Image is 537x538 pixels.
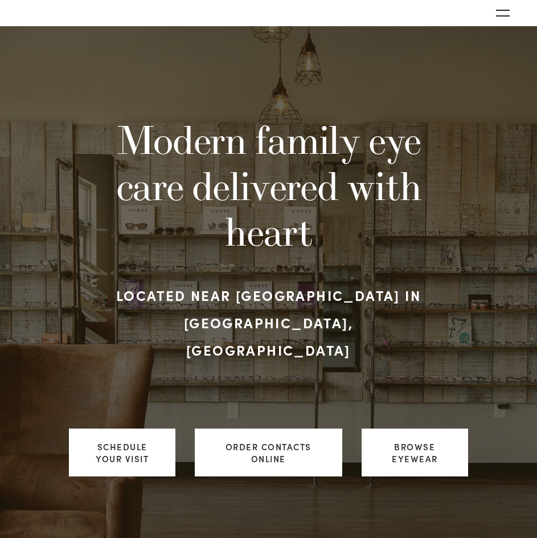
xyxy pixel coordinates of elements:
a: Browse Eyewear [362,429,468,476]
a: Schedule your visit [69,429,175,476]
strong: Located near [GEOGRAPHIC_DATA] in [GEOGRAPHIC_DATA], [GEOGRAPHIC_DATA] [116,286,426,359]
a: ORDER CONTACTS ONLINE [195,429,343,476]
h1: Modern family eye care delivered with heart [111,117,426,255]
img: Rochester, MN | You and Eye | Family Eye Care [27,10,44,16]
button: Open navigation menu [491,5,514,22]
